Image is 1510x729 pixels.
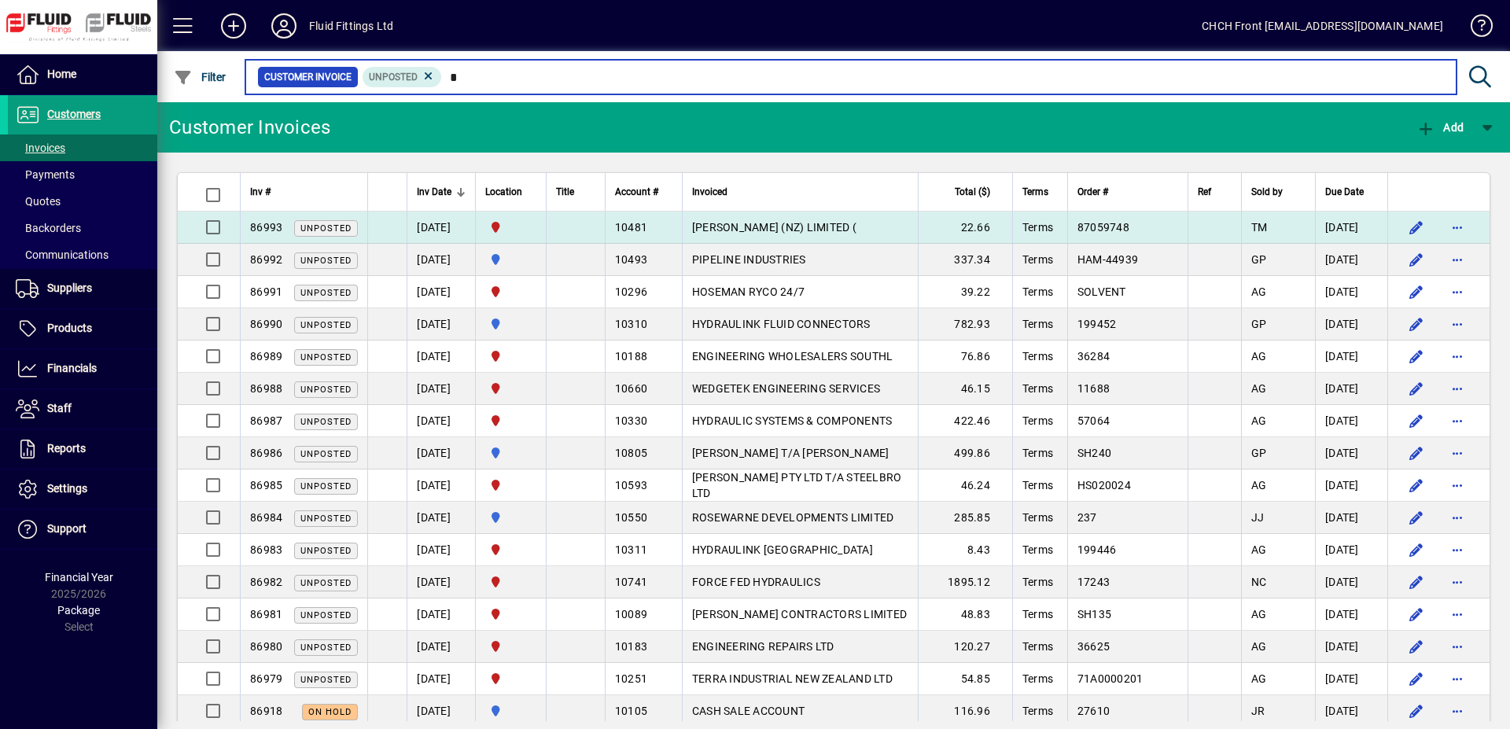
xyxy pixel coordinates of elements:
span: Home [47,68,76,80]
span: 57064 [1077,414,1110,427]
span: NC [1251,576,1267,588]
a: Quotes [8,188,157,215]
span: Account # [615,183,658,201]
span: ROSEWARNE DEVELOPMENTS LIMITED [692,511,894,524]
a: Staff [8,389,157,429]
span: FLUID FITTINGS CHRISTCHURCH [485,477,536,494]
span: Total ($) [955,183,990,201]
td: 120.27 [918,631,1012,663]
button: Add [1412,113,1468,142]
button: More options [1445,666,1470,691]
button: More options [1445,311,1470,337]
td: [DATE] [407,695,475,727]
div: Title [556,183,595,201]
button: More options [1445,569,1470,595]
button: Edit [1404,376,1429,401]
span: AG [1251,382,1267,395]
div: CHCH Front [EMAIL_ADDRESS][DOMAIN_NAME] [1202,13,1443,39]
span: 10188 [615,350,647,363]
td: [DATE] [1315,631,1387,663]
button: Edit [1404,505,1429,530]
span: Terms [1022,253,1053,266]
button: More options [1445,376,1470,401]
span: 86985 [250,479,282,492]
td: [DATE] [1315,276,1387,308]
span: AUCKLAND [485,315,536,333]
span: 86918 [250,705,282,717]
div: Inv # [250,183,358,201]
span: Ref [1198,183,1211,201]
span: Unposted [300,385,352,395]
div: Inv Date [417,183,466,201]
span: AG [1251,543,1267,556]
span: 10310 [615,318,647,330]
td: 54.85 [918,663,1012,695]
span: Terms [1022,350,1053,363]
td: [DATE] [1315,598,1387,631]
td: 1895.12 [918,566,1012,598]
span: AUCKLAND [485,702,536,720]
span: AUCKLAND [485,251,536,268]
td: [DATE] [407,212,475,244]
a: Backorders [8,215,157,241]
div: Account # [615,183,672,201]
span: HAM-44939 [1077,253,1138,266]
span: Unposted [300,514,352,524]
span: 86989 [250,350,282,363]
td: 782.93 [918,308,1012,341]
button: More options [1445,279,1470,304]
span: Invoiced [692,183,727,201]
span: GP [1251,447,1267,459]
span: Unposted [300,449,352,459]
span: 10183 [615,640,647,653]
span: Financial Year [45,571,113,584]
span: Unposted [300,352,352,363]
td: 46.15 [918,373,1012,405]
span: 237 [1077,511,1097,524]
td: 285.85 [918,502,1012,534]
span: Unposted [300,578,352,588]
span: Order # [1077,183,1108,201]
span: 86990 [250,318,282,330]
span: Financials [47,362,97,374]
span: 10741 [615,576,647,588]
button: More options [1445,473,1470,498]
span: HYDRAULIC SYSTEMS & COMPONENTS [692,414,893,427]
td: [DATE] [1315,534,1387,566]
span: Unposted [300,481,352,492]
td: [DATE] [1315,695,1387,727]
span: TM [1251,221,1268,234]
td: [DATE] [1315,212,1387,244]
span: Terms [1022,705,1053,717]
button: Profile [259,12,309,40]
span: AG [1251,479,1267,492]
td: 8.43 [918,534,1012,566]
td: [DATE] [1315,502,1387,534]
span: FORCE FED HYDRAULICS [692,576,820,588]
span: 86984 [250,511,282,524]
span: Terms [1022,672,1053,685]
a: Knowledge Base [1459,3,1490,54]
span: [PERSON_NAME] CONTRACTORS LIMITED [692,608,907,620]
td: [DATE] [1315,437,1387,469]
span: FLUID FITTINGS CHRISTCHURCH [485,283,536,300]
td: [DATE] [407,469,475,502]
span: 86988 [250,382,282,395]
a: Suppliers [8,269,157,308]
span: Terms [1022,511,1053,524]
span: Terms [1022,447,1053,459]
span: AUCKLAND [485,509,536,526]
button: More options [1445,440,1470,466]
span: Inv # [250,183,271,201]
span: Unposted [300,223,352,234]
span: Reports [47,442,86,455]
span: Terms [1022,640,1053,653]
span: 87059748 [1077,221,1129,234]
div: Due Date [1325,183,1378,201]
span: 10481 [615,221,647,234]
span: 10311 [615,543,647,556]
td: 499.86 [918,437,1012,469]
span: Terms [1022,382,1053,395]
span: Inv Date [417,183,451,201]
button: Edit [1404,473,1429,498]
